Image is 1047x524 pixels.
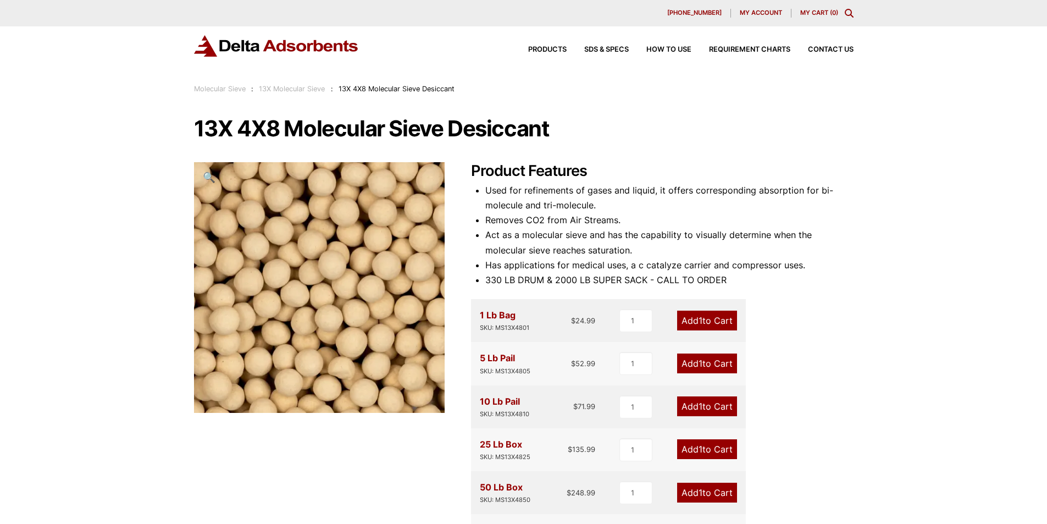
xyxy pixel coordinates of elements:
a: Requirement Charts [691,46,790,53]
a: Add1to Cart [677,354,737,373]
li: Used for refinements of gases and liquid, it offers corresponding absorption for bi-molecule and ... [485,183,854,213]
a: Add1to Cart [677,396,737,416]
li: 330 LB DRUM & 2000 LB SUPER SACK - CALL TO ORDER [485,273,854,288]
span: My account [740,10,782,16]
div: 1 Lb Bag [480,308,529,333]
div: SKU: MS13X4825 [480,452,530,462]
span: 1 [699,315,702,326]
span: 1 [699,487,702,498]
bdi: 248.99 [567,488,595,497]
span: 1 [699,358,702,369]
a: 13X 4X8 Molecular Sieve Desiccant [194,281,445,292]
span: 0 [832,9,836,16]
span: : [331,85,333,93]
a: View full-screen image gallery [194,162,224,192]
span: SDS & SPECS [584,46,629,53]
span: 1 [699,401,702,412]
bdi: 24.99 [571,316,595,325]
a: My Cart (0) [800,9,838,16]
li: Act as a molecular sieve and has the capability to visually determine when the molecular sieve re... [485,228,854,257]
bdi: 52.99 [571,359,595,368]
div: 50 Lb Box [480,480,530,505]
span: Requirement Charts [709,46,790,53]
a: Molecular Sieve [194,85,246,93]
bdi: 71.99 [573,402,595,411]
bdi: 135.99 [568,445,595,454]
img: 13X 4X8 Molecular Sieve Desiccant [194,162,445,413]
a: My account [731,9,791,18]
h1: 13X 4X8 Molecular Sieve Desiccant [194,117,854,140]
a: Add1to Cart [677,311,737,330]
div: Toggle Modal Content [845,9,854,18]
div: 25 Lb Box [480,437,530,462]
span: How to Use [646,46,691,53]
div: SKU: MS13X4850 [480,495,530,505]
div: SKU: MS13X4805 [480,366,530,377]
span: 🔍 [203,171,215,183]
span: $ [567,488,571,497]
a: Add1to Cart [677,483,737,503]
a: SDS & SPECS [567,46,629,53]
div: SKU: MS13X4810 [480,409,529,420]
span: 1 [699,444,702,455]
span: $ [571,359,575,368]
span: Contact Us [808,46,854,53]
a: Contact Us [790,46,854,53]
span: : [251,85,253,93]
li: Has applications for medical uses, a c catalyze carrier and compressor uses. [485,258,854,273]
div: 10 Lb Pail [480,394,529,420]
div: 5 Lb Pail [480,351,530,376]
span: 13X 4X8 Molecular Sieve Desiccant [339,85,455,93]
span: $ [573,402,578,411]
div: SKU: MS13X4801 [480,323,529,333]
a: 13X Molecular Sieve [259,85,325,93]
h2: Product Features [471,162,854,180]
a: [PHONE_NUMBER] [658,9,731,18]
span: $ [568,445,572,454]
a: Products [511,46,567,53]
img: Delta Adsorbents [194,35,359,57]
span: [PHONE_NUMBER] [667,10,722,16]
a: How to Use [629,46,691,53]
span: $ [571,316,575,325]
a: Add1to Cart [677,439,737,459]
li: Removes CO2 from Air Streams. [485,213,854,228]
span: Products [528,46,567,53]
